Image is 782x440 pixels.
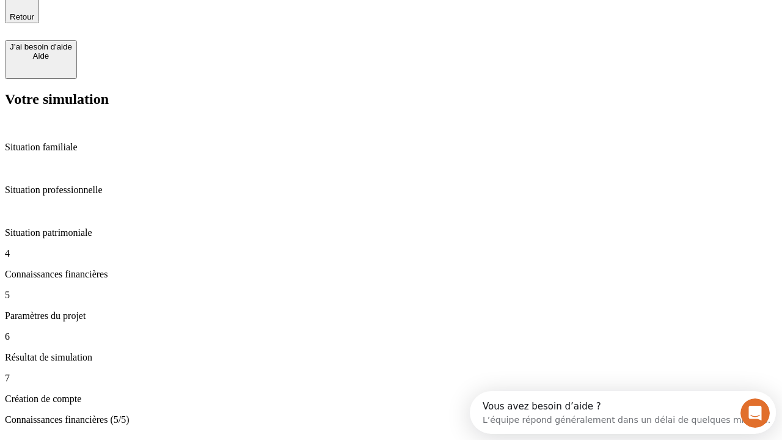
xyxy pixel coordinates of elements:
p: Paramètres du projet [5,310,777,321]
div: J’ai besoin d'aide [10,42,72,51]
span: Retour [10,12,34,21]
p: Situation professionnelle [5,185,777,196]
iframe: Intercom live chat [740,398,770,428]
iframe: Intercom live chat discovery launcher [470,391,776,434]
p: 6 [5,331,777,342]
p: Connaissances financières (5/5) [5,414,777,425]
div: Aide [10,51,72,61]
button: J’ai besoin d'aideAide [5,40,77,79]
p: 5 [5,290,777,301]
div: Vous avez besoin d’aide ? [13,10,301,20]
h2: Votre simulation [5,91,777,108]
p: Situation patrimoniale [5,227,777,238]
div: Ouvrir le Messenger Intercom [5,5,337,38]
p: 7 [5,373,777,384]
p: Connaissances financières [5,269,777,280]
p: Résultat de simulation [5,352,777,363]
p: 4 [5,248,777,259]
p: Situation familiale [5,142,777,153]
div: L’équipe répond généralement dans un délai de quelques minutes. [13,20,301,33]
p: Création de compte [5,394,777,405]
